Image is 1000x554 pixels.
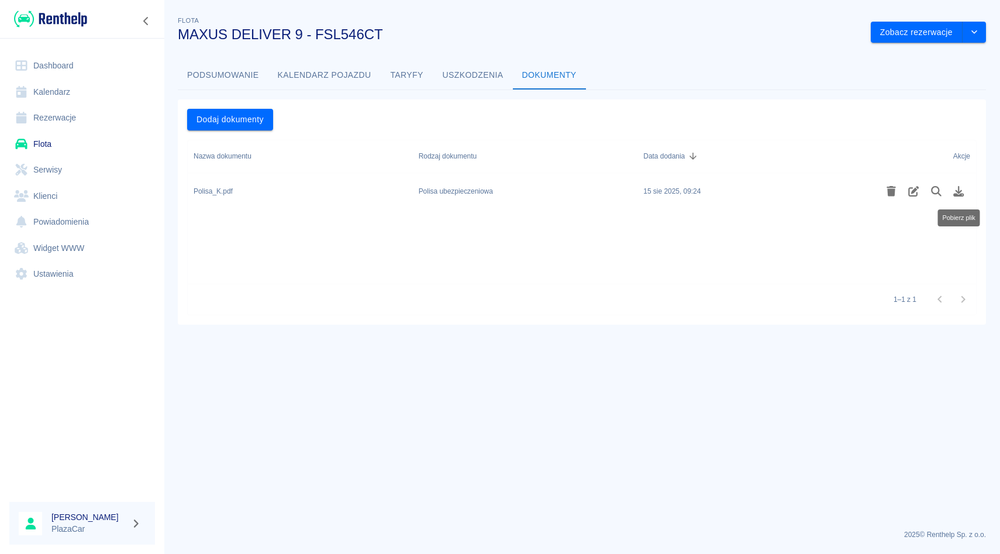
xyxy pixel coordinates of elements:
[178,17,199,24] span: Flota
[419,140,477,173] div: Rodzaj dokumentu
[863,140,976,173] div: Akcje
[9,9,87,29] a: Renthelp logo
[178,529,986,540] p: 2025 © Renthelp Sp. z o.o.
[513,61,586,90] button: Dokumenty
[413,140,638,173] div: Rodzaj dokumentu
[194,186,233,197] div: Polisa_K.pdf
[9,209,155,235] a: Powiadomienia
[871,22,963,43] button: Zobacz rezerwacje
[9,157,155,183] a: Serwisy
[188,140,413,173] div: Nazwa dokumentu
[51,511,126,523] h6: [PERSON_NAME]
[51,523,126,535] p: PlazaCar
[9,79,155,105] a: Kalendarz
[902,181,925,201] button: Edytuj rodzaj dokumentu
[637,140,863,173] div: Data dodania
[419,186,493,197] div: Polisa ubezpieczeniowa
[9,131,155,157] a: Flota
[178,61,268,90] button: Podsumowanie
[947,181,970,201] button: Pobierz plik
[14,9,87,29] img: Renthelp logo
[178,26,861,43] h3: MAXUS DELIVER 9 - FSL546CT
[9,105,155,131] a: Rezerwacje
[643,186,701,197] div: 15 sie 2025, 09:24
[381,61,433,90] button: Taryfy
[880,181,903,201] button: Usuń plik
[137,13,155,29] button: Zwiń nawigację
[9,261,155,287] a: Ustawienia
[9,183,155,209] a: Klienci
[187,109,273,130] button: Dodaj dokumenty
[643,140,685,173] div: Data dodania
[925,181,948,201] button: Podgląd pliku
[894,294,916,305] p: 1–1 z 1
[268,61,381,90] button: Kalendarz pojazdu
[9,235,155,261] a: Widget WWW
[685,148,701,164] button: Sort
[963,22,986,43] button: drop-down
[938,209,980,226] div: Pobierz plik
[9,53,155,79] a: Dashboard
[953,140,970,173] div: Akcje
[433,61,513,90] button: Uszkodzenia
[194,140,251,173] div: Nazwa dokumentu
